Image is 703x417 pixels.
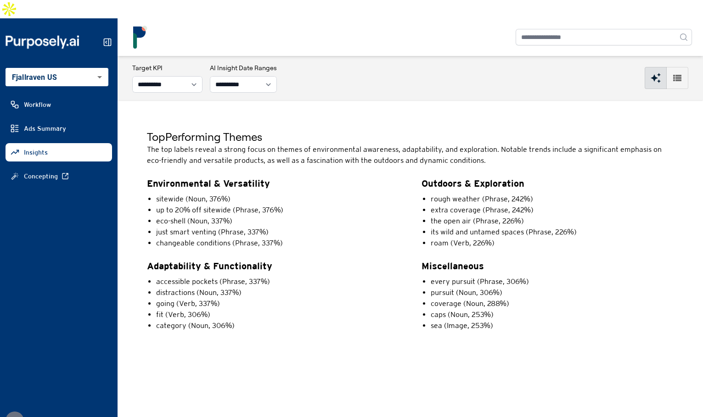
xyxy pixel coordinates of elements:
li: extra coverage (Phrase, 242%) [431,205,674,216]
li: every pursuit (Phrase, 306%) [431,276,674,287]
div: Fjallraven US [6,68,108,86]
li: accessible pockets (Phrase, 337%) [156,276,399,287]
p: The top labels reveal a strong focus on themes of environmental awareness, adaptability, and expl... [147,144,674,166]
strong: Adaptability & Functionality [147,261,272,271]
h3: AI Insight Date Ranges [210,63,277,72]
img: logo [129,26,152,49]
li: changeable conditions (Phrase, 337%) [156,238,399,249]
li: sea (Image, 253%) [431,320,674,331]
span: Ads Summary [24,124,66,133]
strong: Outdoors & Exploration [422,178,524,189]
h3: Target KPI [132,63,202,72]
li: eco-shell (Noun, 337%) [156,216,399,227]
a: Ads Summary [6,119,112,138]
span: Insights [24,148,48,157]
strong: Environmental & Versatility [147,178,270,189]
span: Concepting [24,172,58,181]
li: coverage (Noun, 288%) [431,298,674,309]
li: up to 20% off sitewide (Phrase, 376%) [156,205,399,216]
li: category (Noun, 306%) [156,320,399,331]
li: sitewide (Noun, 376%) [156,194,399,205]
span: Workflow [24,100,51,109]
strong: Miscellaneous [422,261,484,271]
li: roam (Verb, 226%) [431,238,674,249]
h5: Top Performing Themes [147,129,674,144]
li: going (Verb, 337%) [156,298,399,309]
li: caps (Noun, 253%) [431,309,674,320]
li: the open air (Phrase, 226%) [431,216,674,227]
li: distractions (Noun, 337%) [156,287,399,298]
li: its wild and untamed spaces (Phrase, 226%) [431,227,674,238]
li: fit (Verb, 306%) [156,309,399,320]
a: Insights [6,143,112,161]
li: pursuit (Noun, 306%) [431,287,674,298]
a: Concepting [6,167,112,185]
li: rough weather (Phrase, 242%) [431,194,674,205]
a: Workflow [6,95,112,114]
li: just smart venting (Phrase, 337%) [156,227,399,238]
